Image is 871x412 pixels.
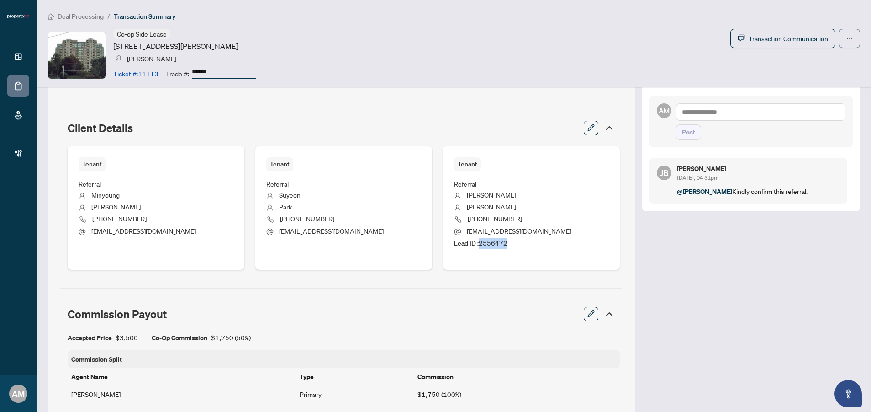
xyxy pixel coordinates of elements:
[166,69,189,79] article: Trade #:
[152,332,251,343] div: $1,750 ( 50% )
[68,368,296,385] th: Agent Name
[68,121,133,135] span: Client Details
[296,385,414,403] td: Primary
[454,239,479,247] b: Lead ID :
[677,187,732,196] span: @[PERSON_NAME]
[92,214,147,223] span: [PHONE_NUMBER]
[660,166,669,179] span: JB
[468,214,522,223] span: [PHONE_NUMBER]
[152,332,207,343] article: Co-Op Commission
[467,227,571,235] span: [EMAIL_ADDRESS][DOMAIN_NAME]
[659,105,670,116] span: AM
[846,35,853,42] span: ellipsis
[677,174,718,181] span: [DATE], 04:31pm
[454,157,481,171] span: Tenant
[68,307,167,321] span: Commission Payout
[676,124,701,140] button: Post
[60,301,622,327] div: Commission Payout
[279,203,292,211] span: Park
[113,41,238,52] article: [STREET_ADDRESS][PERSON_NAME]
[266,157,293,171] span: Tenant
[280,214,334,223] span: [PHONE_NUMBER]
[116,55,122,62] img: svg%3e
[79,180,101,188] span: Referral
[48,32,106,79] img: IMG-C12265449_1.jpg
[467,191,516,199] span: [PERSON_NAME]
[677,166,840,172] h5: [PERSON_NAME]
[467,203,516,211] span: [PERSON_NAME]
[48,13,54,20] span: home
[834,380,862,407] button: Open asap
[730,29,835,48] button: Transaction Communication
[279,227,384,235] span: [EMAIL_ADDRESS][DOMAIN_NAME]
[114,12,175,21] span: Transaction Summary
[677,186,840,197] p: Kindly confirm this referral.
[107,11,110,21] li: /
[113,69,158,79] article: Ticket #: 11113
[58,12,104,21] span: Deal Processing
[454,239,507,247] span: 2556472
[266,180,289,188] span: Referral
[7,14,29,19] img: logo
[454,180,476,188] span: Referral
[127,54,176,64] article: [PERSON_NAME]
[79,157,106,171] span: Tenant
[749,33,828,44] span: Transaction Communication
[414,368,620,385] th: Commission
[68,385,296,403] td: [PERSON_NAME]
[91,203,141,211] span: [PERSON_NAME]
[12,387,25,400] span: AM
[91,191,120,199] span: Minyoung
[117,30,167,38] span: Co-op Side Lease
[71,354,122,364] article: Commission Split
[68,332,112,343] article: Accepted Price
[414,385,620,403] td: $1,750 (100%)
[279,191,301,199] span: Suyeon
[91,227,196,235] span: [EMAIL_ADDRESS][DOMAIN_NAME]
[60,115,622,141] div: Client Details
[68,332,138,343] div: $3,500
[296,368,414,385] th: Type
